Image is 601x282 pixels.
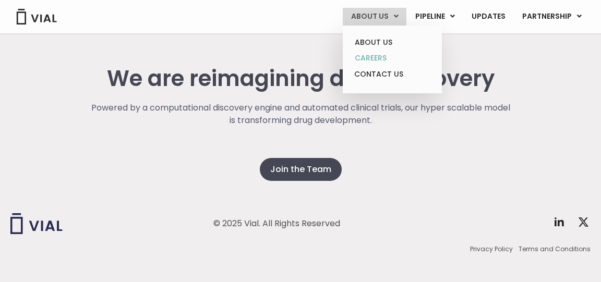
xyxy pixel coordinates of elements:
a: UPDATES [463,8,513,26]
a: Terms and Conditions [519,244,591,254]
a: ABOUT USMenu Toggle [343,8,406,26]
img: Vial logo wih "Vial" spelled out [10,213,63,234]
a: Privacy Policy [470,244,513,254]
span: Join the Team [270,163,331,176]
h2: We are reimagining drug discovery [90,66,512,91]
div: © 2025 Vial. All Rights Reserved [213,218,340,229]
a: Join the Team [260,158,342,181]
a: CAREERS [346,50,438,66]
a: CONTACT US [346,66,438,83]
img: Vial Logo [16,9,57,24]
a: PARTNERSHIPMenu Toggle [514,8,590,26]
a: PIPELINEMenu Toggle [407,8,463,26]
a: ABOUT US [346,34,438,51]
p: Powered by a computational discovery engine and automated clinical trials, our hyper scalable mod... [90,102,512,127]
